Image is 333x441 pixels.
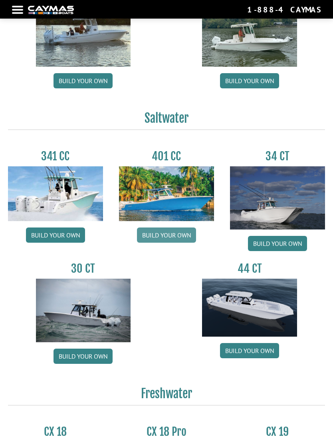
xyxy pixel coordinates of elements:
[119,425,214,439] h3: CX 18 Pro
[220,343,279,359] a: Build your own
[119,150,214,164] h3: 401 CC
[119,167,214,221] img: 401CC_thumb.pg.jpg
[8,387,325,406] h2: Freshwater
[28,6,74,14] img: white-logo-c9c8dbefe5ff5ceceb0f0178aa75bf4bb51f6bca0971e226c86eb53dfe498488.png
[8,167,103,221] img: 341CC-thumbjpg.jpg
[230,167,325,230] img: Caymas_34_CT_pic_1.jpg
[54,349,113,364] a: Build your own
[247,4,321,15] div: 1-888-4CAYMAS
[248,236,307,251] a: Build your own
[26,228,85,243] a: Build your own
[8,150,103,164] h3: 341 CC
[230,425,325,439] h3: CX 19
[36,262,131,276] h3: 30 CT
[54,74,113,89] a: Build your own
[36,279,131,343] img: 30_CT_photo_shoot_for_caymas_connect.jpg
[230,150,325,164] h3: 34 CT
[8,111,325,130] h2: Saltwater
[202,262,297,276] h3: 44 CT
[137,228,196,243] a: Build your own
[220,74,279,89] a: Build your own
[8,425,103,439] h3: CX 18
[202,279,297,337] img: 44ct_background.png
